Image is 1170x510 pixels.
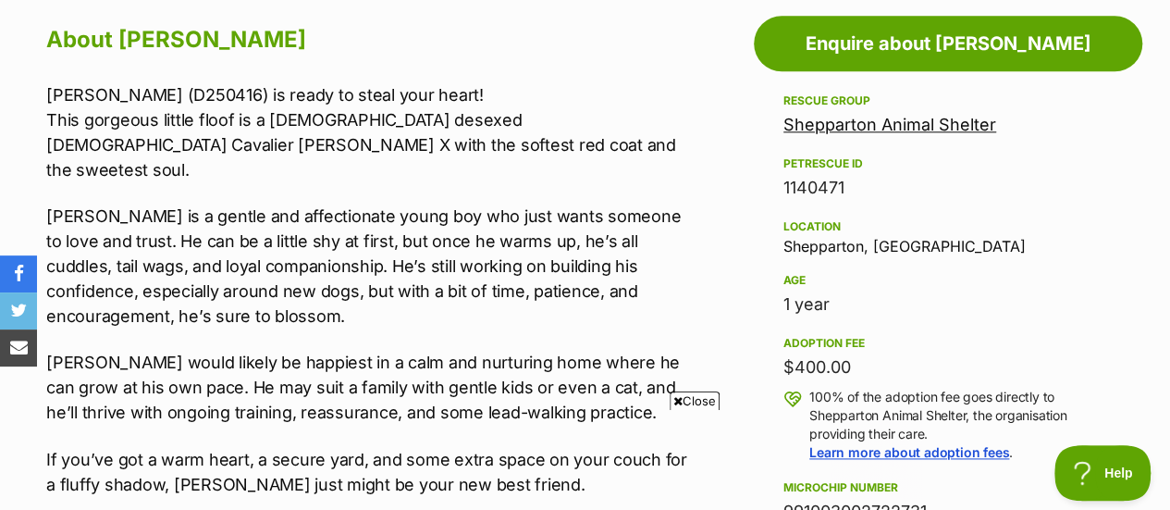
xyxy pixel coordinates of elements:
[809,388,1113,462] p: 100% of the adoption fee goes directly to Shepparton Animal Shelter, the organisation providing t...
[783,219,1113,234] div: Location
[783,93,1113,108] div: Rescue group
[783,115,996,134] a: Shepparton Animal Shelter
[46,204,696,329] p: [PERSON_NAME] is a gentle and affectionate young boy who just wants someone to love and trust. He...
[783,175,1113,201] div: 1140471
[783,156,1113,171] div: PetRescue ID
[783,336,1113,351] div: Adoption fee
[783,355,1113,380] div: $400.00
[46,82,696,182] p: [PERSON_NAME] (D250416) is ready to steal your heart! This gorgeous little floof is a [DEMOGRAPHI...
[1054,445,1152,501] iframe: Help Scout Beacon - Open
[783,480,1113,495] div: Microchip number
[783,216,1113,255] div: Shepparton, [GEOGRAPHIC_DATA]
[670,392,720,410] span: Close
[46,447,696,497] p: If you’ve got a warm heart, a secure yard, and some extra space on your couch for a fluffy shadow...
[783,273,1113,288] div: Age
[754,16,1142,71] a: Enquire about [PERSON_NAME]
[46,350,696,425] p: [PERSON_NAME] would likely be happiest in a calm and nurturing home where he can grow at his own ...
[249,417,922,501] iframe: Advertisement
[46,19,696,60] h2: About [PERSON_NAME]
[783,292,1113,317] div: 1 year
